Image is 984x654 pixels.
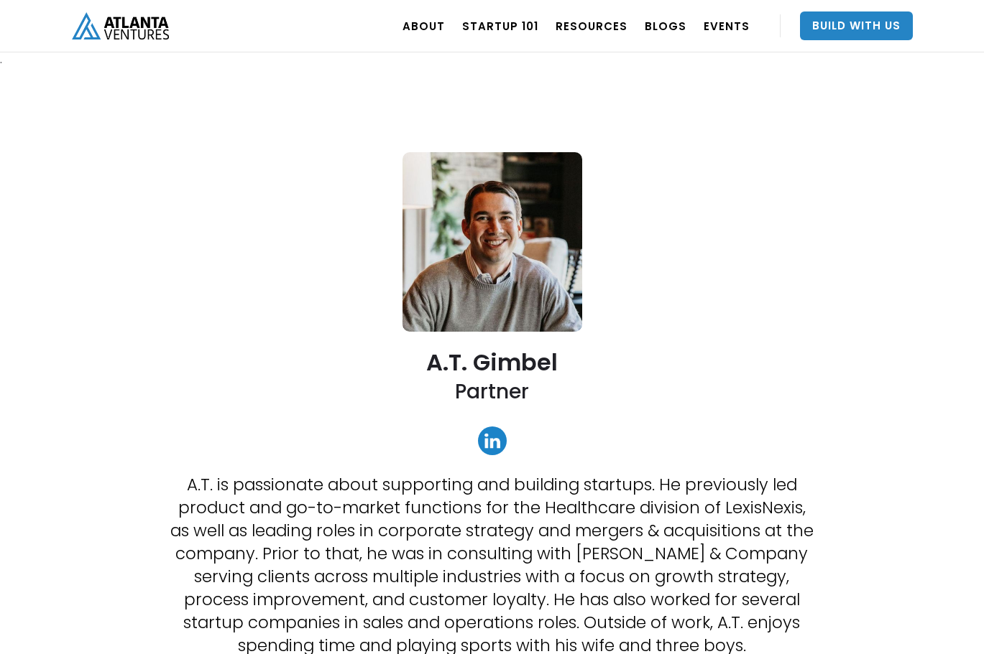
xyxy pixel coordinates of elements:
[403,6,445,46] a: ABOUT
[455,378,529,405] h2: Partner
[704,6,750,46] a: EVENTS
[800,11,913,40] a: Build With Us
[556,6,627,46] a: RESOURCES
[645,6,686,46] a: BLOGS
[462,6,538,46] a: Startup 101
[426,350,558,375] h2: A.T. Gimbel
